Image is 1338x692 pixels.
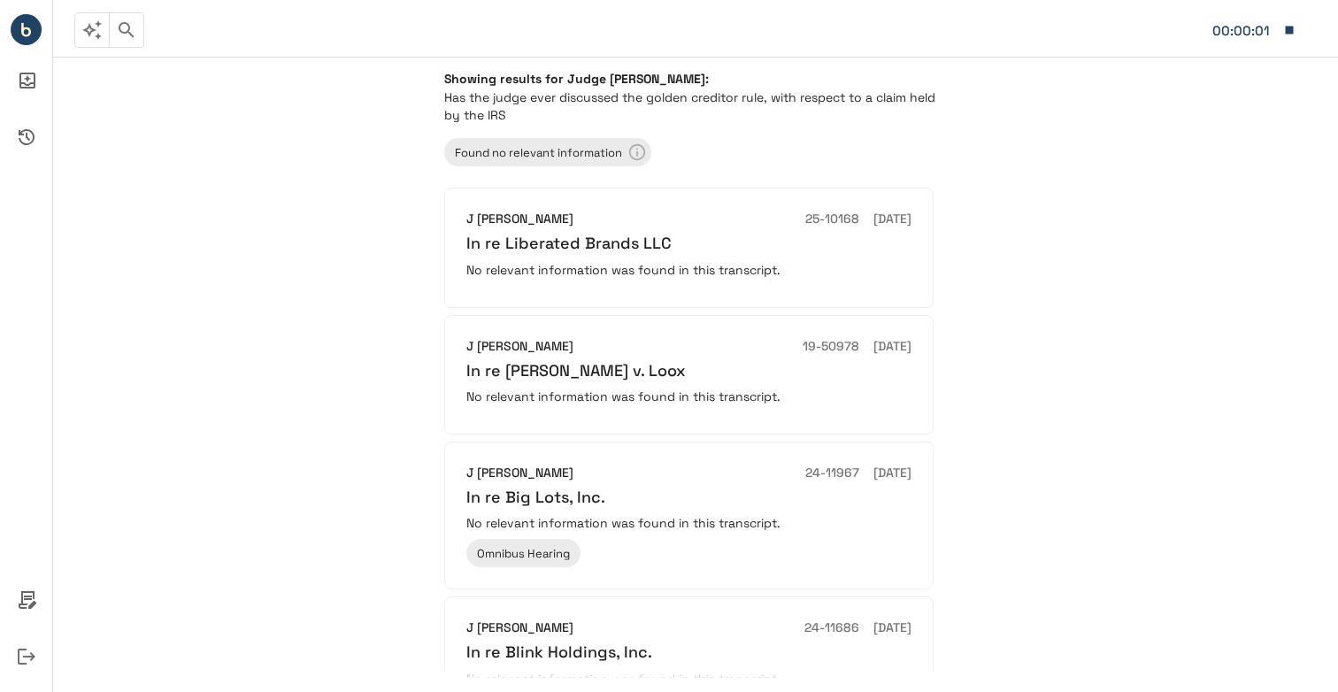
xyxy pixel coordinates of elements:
[466,337,573,357] h6: J [PERSON_NAME]
[466,619,573,638] h6: J [PERSON_NAME]
[466,539,581,567] div: Omnibus Hearing
[1203,12,1304,49] button: Matter: 443224
[466,514,911,532] p: No relevant information was found in this transcript.
[873,464,911,483] h6: [DATE]
[805,210,859,229] h6: 25-10168
[466,210,573,229] h6: J [PERSON_NAME]
[466,360,911,381] h6: In re [PERSON_NAME] v. Loox
[873,210,911,229] h6: [DATE]
[466,670,911,688] p: No relevant information was found in this transcript.
[466,464,573,483] h6: J [PERSON_NAME]
[466,487,911,507] h6: In re Big Lots, Inc.
[873,337,911,357] h6: [DATE]
[466,233,911,253] h6: In re Liberated Brands LLC
[466,261,911,279] p: No relevant information was found in this transcript.
[466,642,911,662] h6: In re Blink Holdings, Inc.
[466,546,581,561] span: Omnibus Hearing
[803,337,859,357] h6: 19-50978
[444,88,947,124] p: Has the judge ever discussed the golden creditor rule, with respect to a claim held by the IRS
[1212,19,1274,42] div: Matter: 443224
[873,619,911,638] h6: [DATE]
[444,138,651,166] div: Learn more about your results
[804,619,859,638] h6: 24-11686
[455,145,622,160] span: Found no relevant information
[444,71,947,87] h6: Showing results for Judge [PERSON_NAME]:
[466,388,911,405] p: No relevant information was found in this transcript.
[805,464,859,483] h6: 24-11967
